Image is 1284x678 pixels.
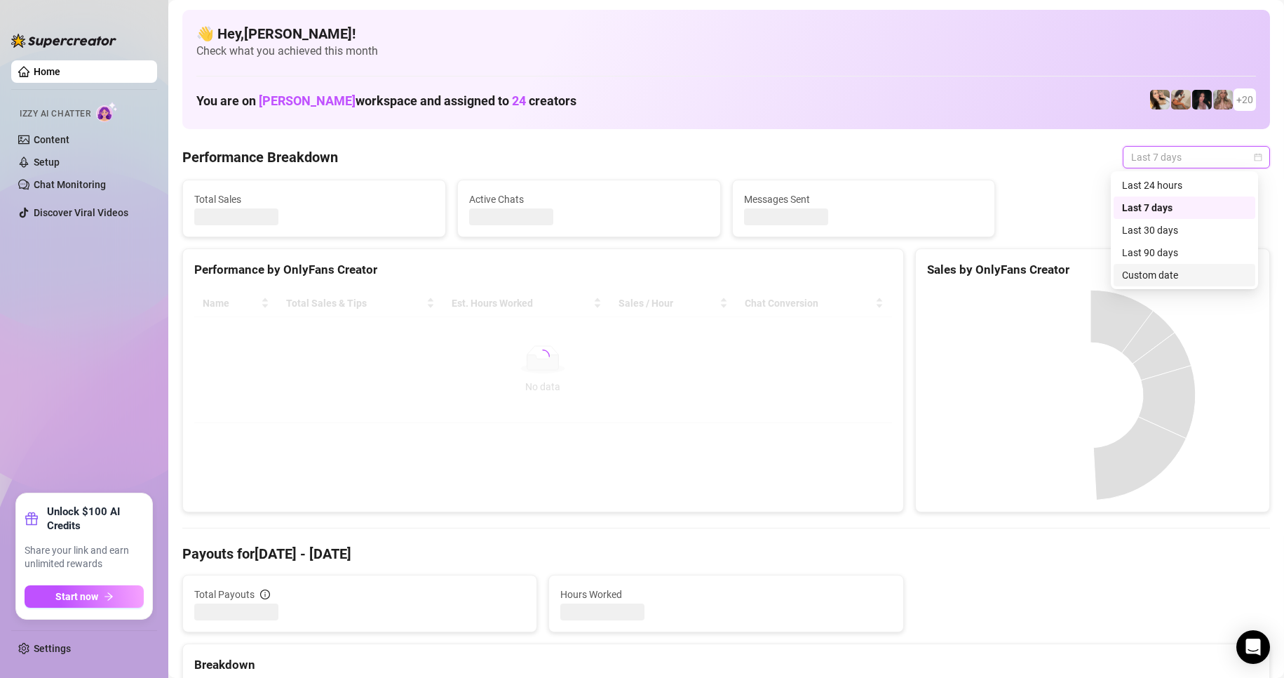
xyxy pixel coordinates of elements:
[34,157,60,168] a: Setup
[1236,630,1270,664] div: Open Intercom Messenger
[194,260,892,279] div: Performance by OnlyFans Creator
[182,544,1270,564] h4: Payouts for [DATE] - [DATE]
[560,587,891,602] span: Hours Worked
[1213,90,1233,109] img: Kenzie (@dmaxkenz)
[1122,178,1247,193] div: Last 24 hours
[1122,245,1247,260] div: Last 90 days
[512,93,526,108] span: 24
[744,192,984,207] span: Messages Sent
[194,656,1258,674] div: Breakdown
[1114,219,1255,241] div: Last 30 days
[259,93,356,108] span: [PERSON_NAME]
[1171,90,1191,109] img: Kayla (@kaylathaylababy)
[1114,197,1255,219] div: Last 7 days
[34,66,60,77] a: Home
[1131,147,1262,168] span: Last 7 days
[1114,264,1255,286] div: Custom date
[536,350,550,364] span: loading
[34,179,106,190] a: Chat Monitoring
[25,585,144,608] button: Start nowarrow-right
[196,24,1256,44] h4: 👋 Hey, [PERSON_NAME] !
[1150,90,1170,109] img: Avry (@avryjennerfree)
[1122,267,1247,283] div: Custom date
[20,107,90,121] span: Izzy AI Chatter
[104,592,114,601] span: arrow-right
[34,207,128,218] a: Discover Viral Videos
[194,587,255,602] span: Total Payouts
[47,505,144,533] strong: Unlock $100 AI Credits
[34,643,71,654] a: Settings
[11,34,116,48] img: logo-BBDzfeDw.svg
[469,192,709,207] span: Active Chats
[196,93,576,109] h1: You are on workspace and assigned to creators
[1122,222,1247,238] div: Last 30 days
[1192,90,1212,109] img: Baby (@babyyyybellaa)
[182,147,338,167] h4: Performance Breakdown
[1236,92,1253,107] span: + 20
[55,591,98,602] span: Start now
[1254,153,1262,161] span: calendar
[25,512,39,526] span: gift
[34,134,69,145] a: Content
[194,192,434,207] span: Total Sales
[25,544,144,571] span: Share your link and earn unlimited rewards
[927,260,1258,279] div: Sales by OnlyFans Creator
[196,44,1256,59] span: Check what you achieved this month
[1122,200,1247,215] div: Last 7 days
[1114,241,1255,264] div: Last 90 days
[96,102,118,122] img: AI Chatter
[260,590,270,599] span: info-circle
[1114,174,1255,197] div: Last 24 hours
